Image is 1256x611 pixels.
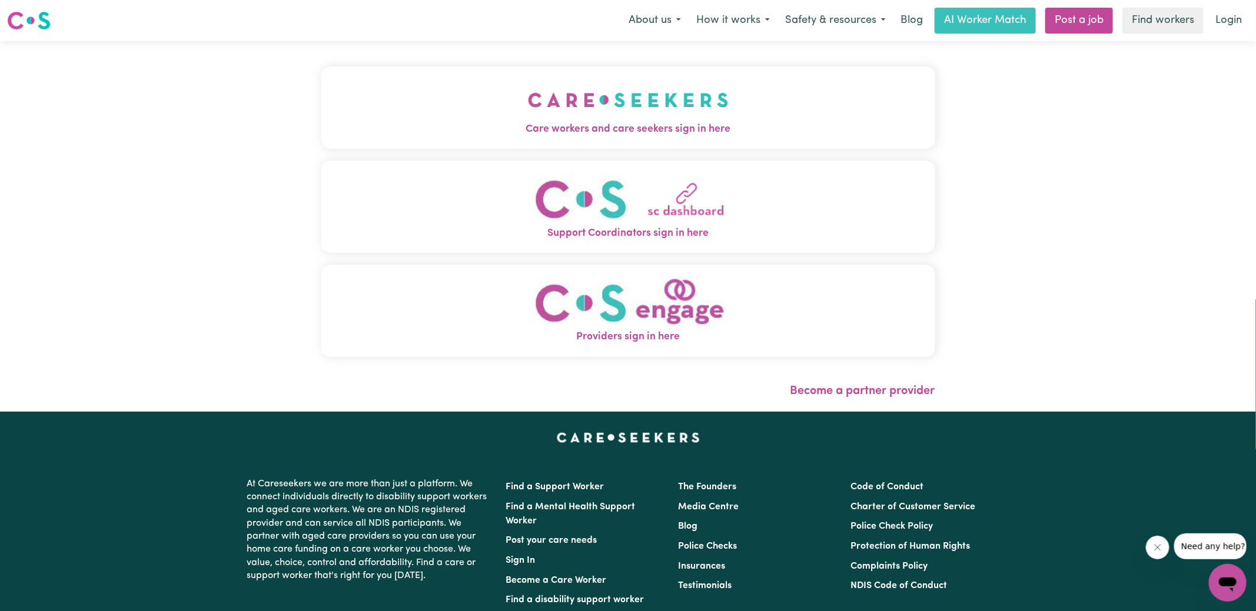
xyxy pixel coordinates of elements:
a: Blog [893,8,930,34]
a: Find a Support Worker [506,482,604,492]
a: Sign In [506,556,535,565]
a: Login [1208,8,1249,34]
span: Care workers and care seekers sign in here [321,122,935,137]
a: NDIS Code of Conduct [851,581,948,590]
a: Become a partner provider [790,385,935,397]
button: Care workers and care seekers sign in here [321,66,935,149]
a: Find a Mental Health Support Worker [506,502,635,526]
a: Complaints Policy [851,562,928,571]
a: Become a Care Worker [506,576,606,585]
a: Careseekers logo [7,7,51,34]
button: Safety & resources [777,8,893,33]
a: Insurances [678,562,725,571]
a: Charter of Customer Service [851,502,976,512]
a: Police Check Policy [851,522,933,531]
span: Providers sign in here [321,329,935,345]
a: AI Worker Match [935,8,1036,34]
a: The Founders [678,482,736,492]
a: Careseekers home page [557,433,700,442]
a: Post your care needs [506,536,597,545]
a: Code of Conduct [851,482,924,492]
a: Post a job [1045,8,1113,34]
iframe: Button to launch messaging window [1209,564,1247,602]
button: Support Coordinators sign in here [321,161,935,253]
button: How it works [689,8,777,33]
p: At Careseekers we are more than just a platform. We connect individuals directly to disability su... [247,473,491,587]
a: Testimonials [678,581,732,590]
a: Find workers [1122,8,1204,34]
button: Providers sign in here [321,265,935,357]
a: Protection of Human Rights [851,542,971,551]
iframe: Close message [1146,536,1169,559]
a: Blog [678,522,697,531]
a: Find a disability support worker [506,595,644,605]
span: Support Coordinators sign in here [321,226,935,241]
button: About us [621,8,689,33]
iframe: Message from company [1174,533,1247,559]
a: Police Checks [678,542,737,551]
img: Careseekers logo [7,10,51,31]
a: Media Centre [678,502,739,512]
